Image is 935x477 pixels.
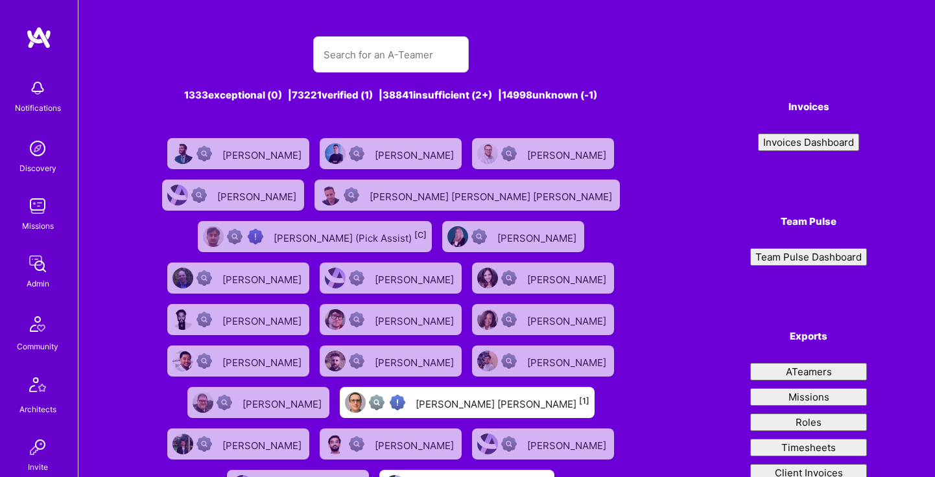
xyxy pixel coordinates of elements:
div: [PERSON_NAME] (Pick Assist) [274,228,427,245]
img: bell [25,75,51,101]
img: User Avatar [172,268,193,288]
div: [PERSON_NAME] [222,311,304,328]
a: User AvatarNot Scrubbed[PERSON_NAME] [467,257,619,299]
img: logo [26,26,52,49]
div: [PERSON_NAME] [243,394,324,411]
div: Community [17,340,58,353]
button: Missions [750,388,867,406]
div: [PERSON_NAME] [375,270,456,286]
img: User Avatar [325,268,346,288]
a: User AvatarNot Scrubbed[PERSON_NAME] [162,423,314,465]
img: User Avatar [477,268,498,288]
div: [PERSON_NAME] [375,436,456,452]
img: Not Scrubbed [217,395,232,410]
a: User AvatarNot Scrubbed[PERSON_NAME] [162,133,314,174]
div: [PERSON_NAME] [527,145,609,162]
a: User AvatarNot Scrubbed[PERSON_NAME] [467,133,619,174]
img: Not Scrubbed [349,270,364,286]
img: Not Scrubbed [196,312,212,327]
a: User AvatarNot Scrubbed[PERSON_NAME] [467,299,619,340]
img: Not fully vetted [369,395,385,410]
div: Architects [19,402,56,416]
a: User AvatarNot Scrubbed[PERSON_NAME] [157,174,309,216]
img: User Avatar [193,392,213,413]
img: Not Scrubbed [191,187,207,203]
img: Not Scrubbed [349,353,364,369]
div: 1333 exceptional (0) | 73221 verified (1) | 38841 insufficient (2+) | 14998 unknown (-1) [147,88,635,102]
sup: [1] [579,396,589,406]
img: Not Scrubbed [501,436,517,452]
div: Notifications [15,101,61,115]
img: User Avatar [167,185,188,205]
div: [PERSON_NAME] [222,353,304,369]
img: User Avatar [477,143,498,164]
img: Not Scrubbed [501,353,517,369]
img: User Avatar [172,434,193,454]
img: Not Scrubbed [349,146,364,161]
h4: Team Pulse [750,216,867,227]
div: Discovery [19,161,56,175]
img: User Avatar [172,309,193,330]
img: User Avatar [345,392,366,413]
a: User AvatarNot Scrubbed[PERSON_NAME] [162,340,314,382]
img: Not Scrubbed [501,270,517,286]
img: Not Scrubbed [349,312,364,327]
img: Not fully vetted [227,229,243,244]
img: User Avatar [325,434,346,454]
div: [PERSON_NAME] [375,353,456,369]
img: Not Scrubbed [196,146,212,161]
img: Not Scrubbed [196,270,212,286]
div: [PERSON_NAME] [375,311,456,328]
img: User Avatar [203,226,224,247]
a: User AvatarNot fully vettedHigh Potential User[PERSON_NAME] [PERSON_NAME][1] [335,382,600,423]
img: Not Scrubbed [501,312,517,327]
div: Invite [28,460,48,474]
div: [PERSON_NAME] [217,187,299,204]
input: Search for an A-Teamer [324,38,458,71]
img: Architects [22,371,53,402]
img: User Avatar [320,185,340,205]
button: Roles [750,413,867,431]
img: User Avatar [172,351,193,371]
div: [PERSON_NAME] [497,228,579,245]
div: [PERSON_NAME] [527,353,609,369]
img: Not Scrubbed [501,146,517,161]
a: User AvatarNot Scrubbed[PERSON_NAME] [314,257,467,299]
img: teamwork [25,193,51,219]
button: Timesheets [750,439,867,456]
img: Not Scrubbed [344,187,359,203]
img: User Avatar [477,434,498,454]
a: Invoices Dashboard [750,134,867,151]
img: Not Scrubbed [471,229,487,244]
button: Team Pulse Dashboard [750,248,867,266]
div: [PERSON_NAME] [527,436,609,452]
div: Admin [27,277,49,290]
a: User AvatarNot Scrubbed[PERSON_NAME] [314,340,467,382]
div: [PERSON_NAME] [222,145,304,162]
div: [PERSON_NAME] [PERSON_NAME] [416,394,589,411]
sup: [C] [414,230,427,240]
div: [PERSON_NAME] [PERSON_NAME] [PERSON_NAME] [370,187,615,204]
div: [PERSON_NAME] [527,311,609,328]
img: User Avatar [172,143,193,164]
img: User Avatar [477,309,498,330]
a: User AvatarNot Scrubbed[PERSON_NAME] [467,423,619,465]
img: User Avatar [325,309,346,330]
img: Community [22,308,53,340]
a: User AvatarNot Scrubbed[PERSON_NAME] [314,299,467,340]
img: User Avatar [447,226,468,247]
img: User Avatar [325,351,346,371]
div: [PERSON_NAME] [222,436,304,452]
div: [PERSON_NAME] [527,270,609,286]
img: High Potential User [390,395,405,410]
a: User AvatarNot Scrubbed[PERSON_NAME] [162,299,314,340]
a: User AvatarNot Scrubbed[PERSON_NAME] [182,382,335,423]
a: User AvatarNot Scrubbed[PERSON_NAME] [467,340,619,382]
a: User AvatarNot fully vettedHigh Potential User[PERSON_NAME] (Pick Assist)[C] [193,216,437,257]
img: Not Scrubbed [196,353,212,369]
h4: Invoices [750,101,867,113]
a: User AvatarNot Scrubbed[PERSON_NAME] [162,257,314,299]
button: ATeamers [750,363,867,380]
img: High Potential User [248,229,263,244]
